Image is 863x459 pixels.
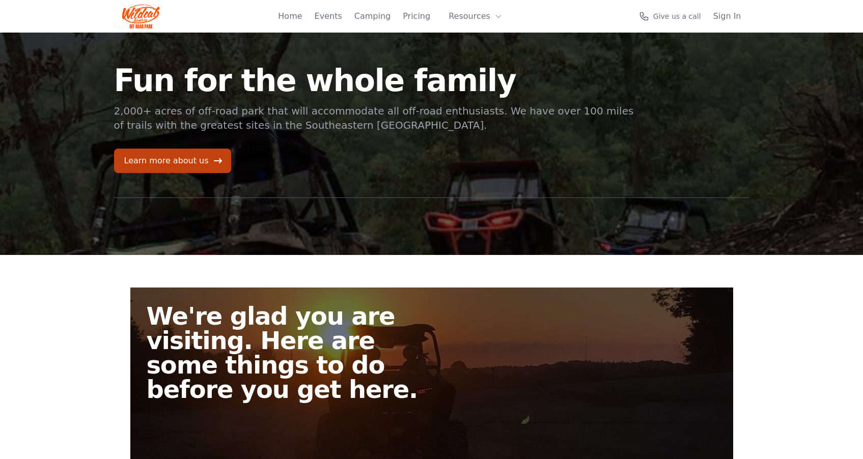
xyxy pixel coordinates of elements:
[442,6,509,26] button: Resources
[403,10,430,22] a: Pricing
[147,304,440,401] h2: We're glad you are visiting. Here are some things to do before you get here.
[354,10,391,22] a: Camping
[114,104,635,132] p: 2,000+ acres of off-road park that will accommodate all off-road enthusiasts. We have over 100 mi...
[653,11,701,21] span: Give us a call
[114,65,635,96] h1: Fun for the whole family
[315,10,342,22] a: Events
[122,4,160,28] img: Wildcat Logo
[713,10,741,22] a: Sign In
[114,149,231,173] a: Learn more about us
[639,11,701,21] a: Give us a call
[278,10,302,22] a: Home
